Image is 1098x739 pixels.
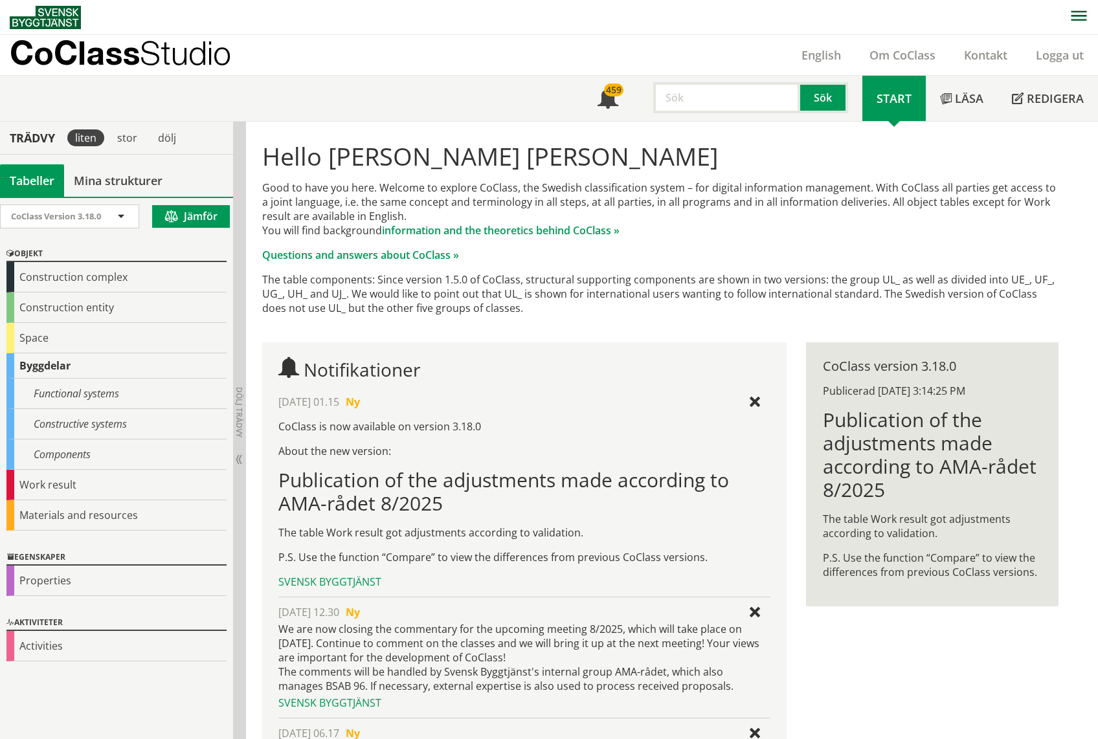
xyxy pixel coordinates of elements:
a: Kontakt [950,47,1022,63]
div: Publicerad [DATE] 3:14:25 PM [823,384,1041,398]
div: Constructive systems [6,409,227,439]
div: Svensk Byggtjänst [278,575,770,589]
span: [DATE] 01.15 [278,395,339,409]
div: Trädvy [3,131,62,145]
span: [DATE] 12.30 [278,605,339,619]
div: Byggdelar [6,353,227,379]
p: CoClass [10,45,231,60]
div: Construction complex [6,262,227,292]
p: Good to have you here. Welcome to explore CoClass, the Swedish classification system – for digita... [262,181,1058,237]
button: Jämför [152,205,230,228]
div: Properties [6,566,227,596]
a: Start [862,76,926,121]
h1: Hello [PERSON_NAME] [PERSON_NAME] [262,142,1058,170]
a: English [787,47,855,63]
a: Läsa [926,76,998,121]
span: Läsa [955,91,983,106]
a: 459 [583,76,633,121]
p: P.S. Use the function “Compare” to view the differences from previous CoClass versions. [278,550,770,564]
div: Objekt [6,247,227,262]
div: Components [6,439,227,470]
span: Redigera [1027,91,1084,106]
span: Dölj trädvy [234,387,245,437]
a: Om CoClass [855,47,950,63]
div: Egenskaper [6,550,227,566]
div: Svensk Byggtjänst [278,696,770,710]
div: Materials and resources [6,500,227,531]
div: liten [67,129,104,146]
div: Construction entity [6,292,227,323]
a: CoClassStudio [10,35,259,75]
a: Redigera [998,76,1098,121]
a: Questions and answers about CoClass » [262,248,459,262]
span: Notifikationer [304,357,420,382]
div: Work result [6,470,227,500]
p: CoClass is now available on version 3.18.0 [278,419,770,434]
h1: Publication of the adjustments made according to AMA-rådet 8/2025 [823,408,1041,502]
div: 459 [604,83,623,96]
span: Start [877,91,912,106]
img: Svensk Byggtjänst [10,6,81,29]
div: stor [109,129,145,146]
h1: Publication of the adjustments made according to AMA-rådet 8/2025 [278,469,770,515]
p: The table Work result got adjustments according to validation. [278,525,770,540]
p: The table components: Since version 1.5.0 of CoClass, structural supporting components are shown ... [262,272,1058,315]
div: Functional systems [6,379,227,409]
span: Ny [346,605,360,619]
p: About the new version: [278,444,770,458]
div: Aktiviteter [6,615,227,631]
p: The table Work result got adjustments according to validation. [823,512,1041,540]
span: Ny [346,395,360,409]
input: Sök [653,82,800,113]
div: Activities [6,631,227,661]
a: information and the theoretics behind CoClass » [382,223,620,237]
div: Space [6,323,227,353]
div: We are now closing the commentary for the upcoming meeting 8/2025, which will take place on [DATE... [278,622,770,693]
span: Studio [140,34,231,72]
span: CoClass Version 3.18.0 [11,210,101,222]
button: Sök [800,82,848,113]
a: Mina strukturer [64,164,172,197]
div: dölj [150,129,184,146]
p: P.S. Use the function “Compare” to view the differences from previous CoClass versions. [823,551,1041,579]
span: Notifikationer [598,89,618,110]
a: Logga ut [1022,47,1098,63]
div: CoClass version 3.18.0 [823,359,1041,373]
